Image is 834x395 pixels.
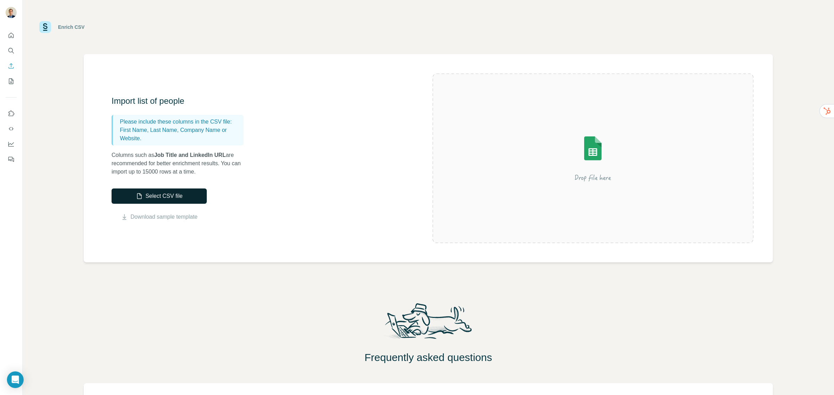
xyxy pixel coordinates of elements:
img: Surfe Mascot Illustration [378,301,479,346]
h2: Frequently asked questions [23,351,834,364]
p: Please include these columns in the CSV file: [120,118,241,126]
button: Use Surfe on LinkedIn [6,107,17,120]
button: Feedback [6,153,17,166]
button: Select CSV file [112,188,207,204]
p: First Name, Last Name, Company Name or Website. [120,126,241,143]
p: Columns such as are recommended for better enrichment results. You can import up to 15000 rows at... [112,151,251,176]
a: Download sample template [131,213,198,221]
img: Avatar [6,7,17,18]
div: Enrich CSV [58,24,84,31]
button: Download sample template [112,213,207,221]
button: Search [6,44,17,57]
img: Surfe Illustration - Drop file here or select below [530,117,655,200]
button: Quick start [6,29,17,42]
h3: Import list of people [112,95,251,107]
button: Use Surfe API [6,123,17,135]
button: Enrich CSV [6,60,17,72]
img: Surfe Logo [39,21,51,33]
div: Open Intercom Messenger [7,371,24,388]
span: Job Title and LinkedIn URL [154,152,226,158]
button: My lists [6,75,17,87]
button: Dashboard [6,138,17,150]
